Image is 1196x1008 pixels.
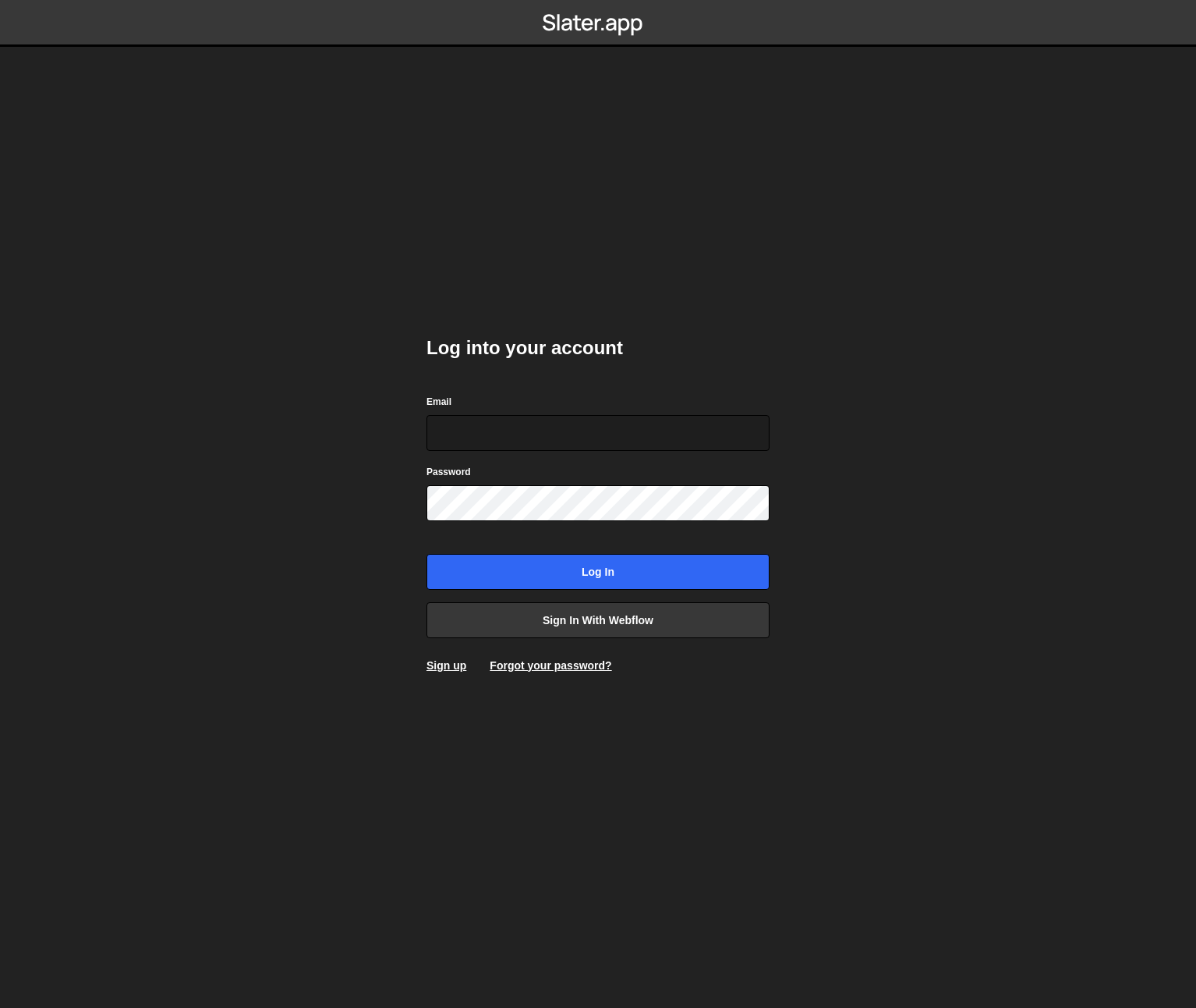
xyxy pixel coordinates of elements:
[426,394,451,410] label: Email
[490,659,611,672] a: Forgot your password?
[426,659,466,672] a: Sign up
[426,554,770,590] input: Log in
[426,602,770,638] a: Sign in with Webflow
[426,464,471,480] label: Password
[426,335,770,360] h2: Log into your account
